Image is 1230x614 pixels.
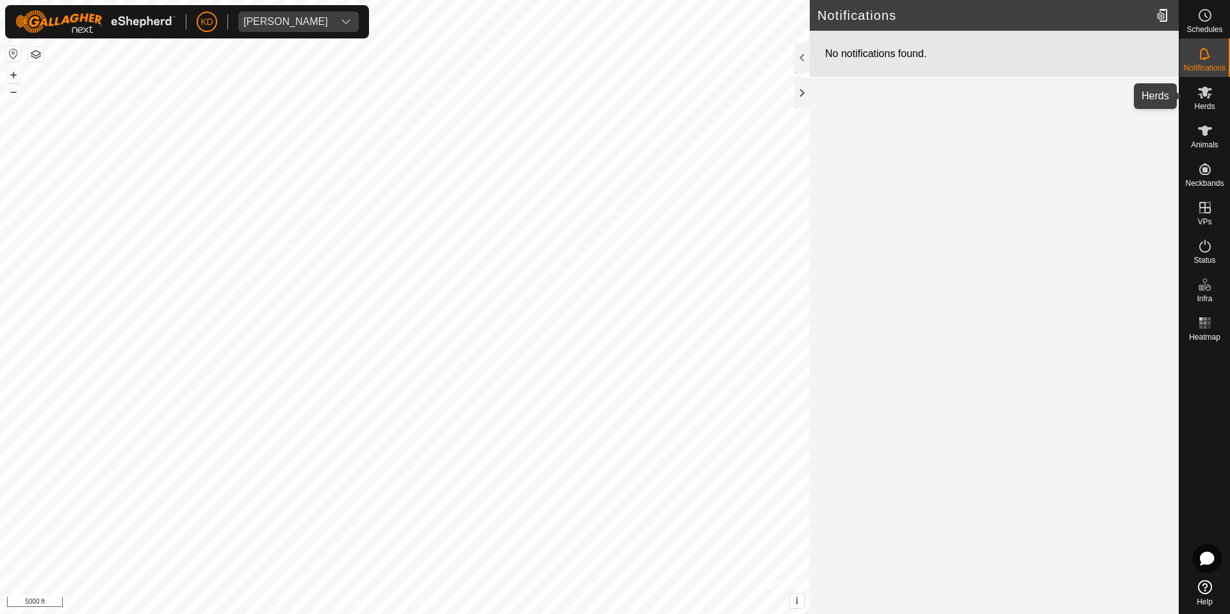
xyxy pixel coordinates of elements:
button: i [790,594,804,608]
div: No notifications found. [810,31,1179,78]
button: + [6,67,21,83]
a: Privacy Policy [354,597,402,609]
a: Help [1179,575,1230,611]
span: i [796,595,798,606]
span: VPs [1197,218,1211,226]
span: Erin Kiley [238,12,333,32]
span: Animals [1191,141,1218,149]
span: Herds [1194,103,1215,110]
span: Status [1193,256,1215,264]
span: Notifications [1184,64,1226,72]
span: Heatmap [1189,333,1220,341]
h2: Notifications [817,8,1151,23]
div: dropdown trigger [333,12,359,32]
button: Reset Map [6,46,21,62]
span: Schedules [1186,26,1222,33]
button: Map Layers [28,47,44,62]
div: [PERSON_NAME] [243,17,328,27]
span: Help [1197,598,1213,606]
button: – [6,84,21,99]
a: Contact Us [418,597,455,609]
span: KD [201,15,213,29]
img: Gallagher Logo [15,10,176,33]
span: Neckbands [1185,179,1224,187]
span: Infra [1197,295,1212,303]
